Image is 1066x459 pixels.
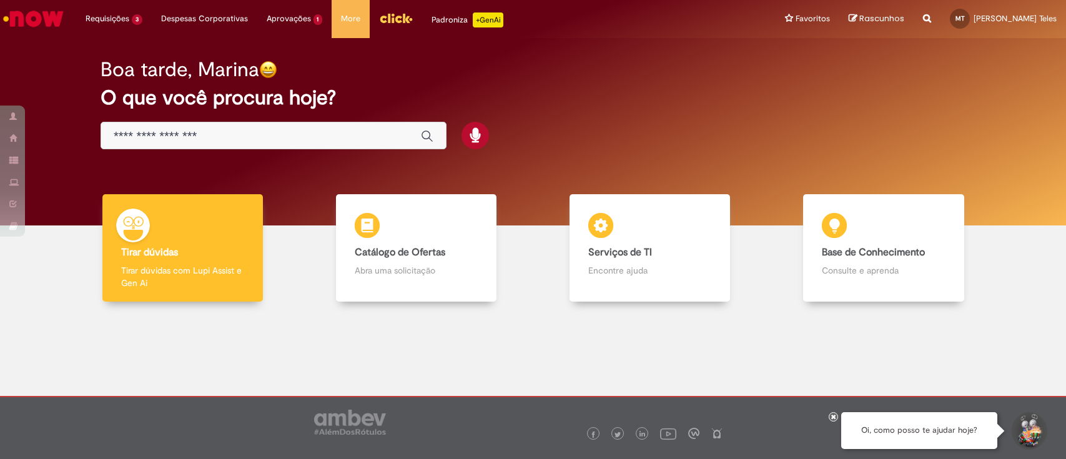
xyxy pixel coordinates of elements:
[161,12,248,25] span: Despesas Corporativas
[533,194,767,302] a: Serviços de TI Encontre ajuda
[259,61,277,79] img: happy-face.png
[432,12,503,27] div: Padroniza
[314,410,386,435] img: logo_footer_ambev_rotulo_gray.png
[822,246,925,259] b: Base de Conhecimento
[822,264,945,277] p: Consulte e aprenda
[299,194,533,302] a: Catálogo de Ofertas Abra uma solicitação
[121,246,178,259] b: Tirar dúvidas
[121,264,244,289] p: Tirar dúvidas com Lupi Assist e Gen Ai
[688,428,699,439] img: logo_footer_workplace.png
[355,246,445,259] b: Catálogo de Ofertas
[841,412,997,449] div: Oi, como posso te ajudar hoje?
[1010,412,1047,450] button: Iniciar Conversa de Suporte
[849,13,904,25] a: Rascunhos
[313,14,323,25] span: 1
[639,431,646,438] img: logo_footer_linkedin.png
[588,246,652,259] b: Serviços de TI
[588,264,711,277] p: Encontre ajuda
[711,428,723,439] img: logo_footer_naosei.png
[341,12,360,25] span: More
[955,14,965,22] span: MT
[379,9,413,27] img: click_logo_yellow_360x200.png
[473,12,503,27] p: +GenAi
[660,425,676,442] img: logo_footer_youtube.png
[1,6,66,31] img: ServiceNow
[66,194,299,302] a: Tirar dúvidas Tirar dúvidas com Lupi Assist e Gen Ai
[132,14,142,25] span: 3
[101,59,259,81] h2: Boa tarde, Marina
[590,432,596,438] img: logo_footer_facebook.png
[101,87,965,109] h2: O que você procura hoje?
[974,13,1057,24] span: [PERSON_NAME] Teles
[767,194,1000,302] a: Base de Conhecimento Consulte e aprenda
[614,432,621,438] img: logo_footer_twitter.png
[86,12,129,25] span: Requisições
[355,264,478,277] p: Abra uma solicitação
[796,12,830,25] span: Favoritos
[267,12,311,25] span: Aprovações
[859,12,904,24] span: Rascunhos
